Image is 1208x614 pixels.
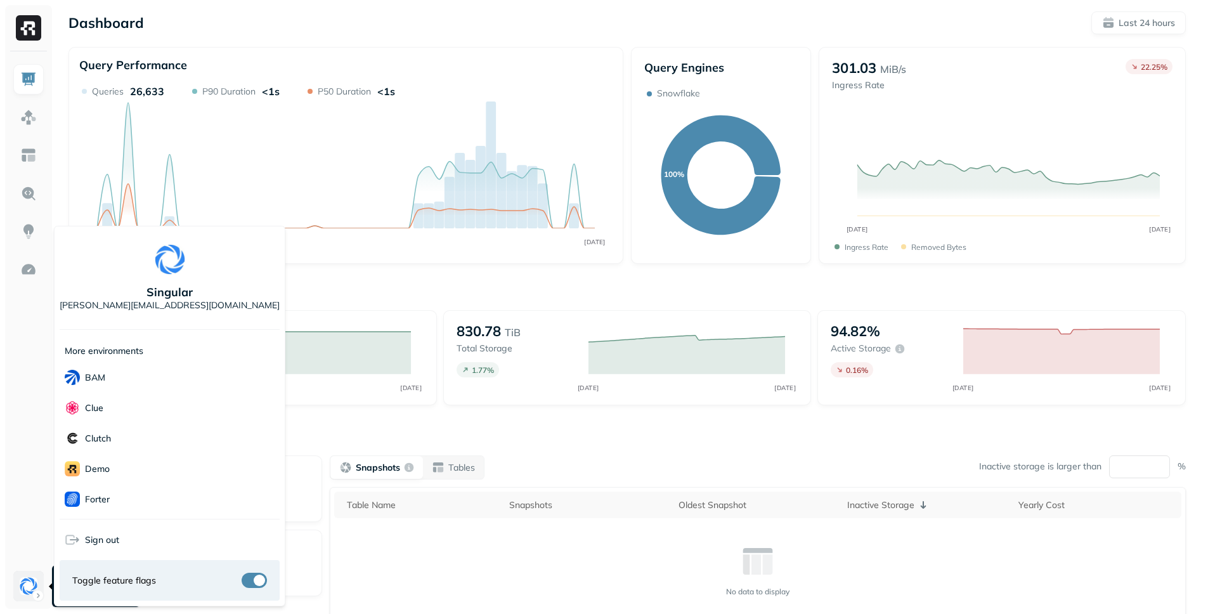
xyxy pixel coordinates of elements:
p: Forter [85,493,110,506]
p: Clutch [85,433,111,445]
img: demo [65,461,80,476]
img: BAM [65,370,80,385]
p: Singular [146,285,193,299]
p: Clue [85,402,103,414]
span: Toggle feature flags [72,575,156,587]
img: Clutch [65,431,80,446]
img: Clue [65,400,80,415]
span: Sign out [85,534,119,546]
p: demo [85,463,110,475]
img: Singular [155,244,185,275]
img: Forter [65,492,80,507]
p: BAM [85,372,105,384]
p: [PERSON_NAME][EMAIL_ADDRESS][DOMAIN_NAME] [60,299,280,311]
p: More environments [65,345,143,357]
